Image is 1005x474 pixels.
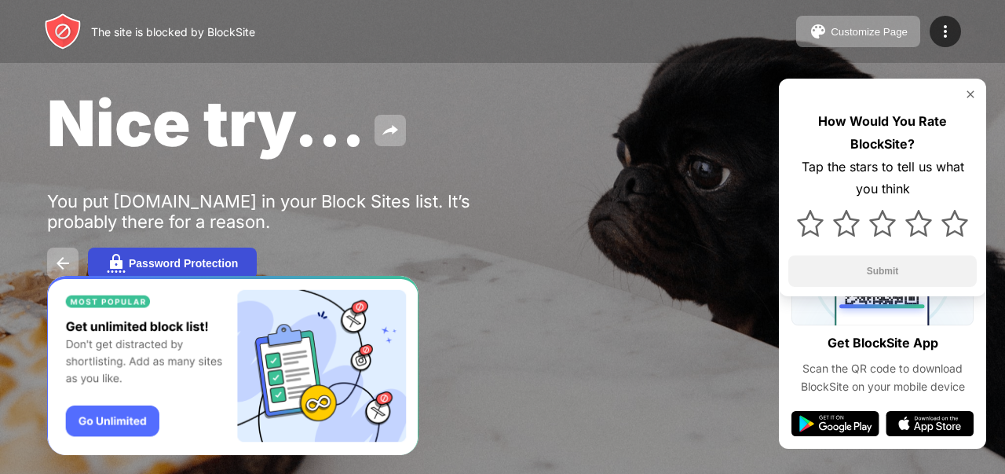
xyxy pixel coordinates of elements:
[53,254,72,273] img: back.svg
[964,88,977,101] img: rate-us-close.svg
[381,121,400,140] img: share.svg
[91,25,255,39] div: The site is blocked by BlockSite
[788,156,977,201] div: Tap the stars to tell us what you think
[936,22,955,41] img: menu-icon.svg
[788,110,977,156] div: How Would You Rate BlockSite?
[44,13,82,50] img: header-logo.svg
[47,85,365,161] span: Nice try...
[941,210,968,237] img: star.svg
[791,411,879,436] img: google-play.svg
[788,255,977,287] button: Submit
[905,210,932,237] img: star.svg
[129,257,238,270] div: Password Protection
[869,210,896,237] img: star.svg
[47,276,418,456] iframe: Banner
[831,26,908,38] div: Customize Page
[797,210,824,237] img: star.svg
[88,248,257,279] button: Password Protection
[796,16,920,47] button: Customize Page
[809,22,828,41] img: pallet.svg
[107,254,126,273] img: password.svg
[47,191,532,232] div: You put [DOMAIN_NAME] in your Block Sites list. It’s probably there for a reason.
[791,360,974,395] div: Scan the QR code to download BlockSite on your mobile device
[886,411,974,436] img: app-store.svg
[833,210,860,237] img: star.svg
